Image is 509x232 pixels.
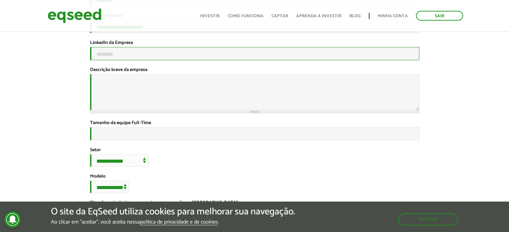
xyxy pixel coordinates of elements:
[349,14,361,18] a: Blog
[272,14,288,18] a: Captar
[51,207,295,217] h5: O site da EqSeed utiliza cookies para melhorar sua navegação.
[48,7,102,25] img: EqSeed
[90,148,101,153] label: Setor
[90,121,151,125] label: Tamanho da equipe Full-Time
[90,41,133,45] label: LinkedIn da Empresa
[398,213,458,226] button: Aceitar
[296,14,341,18] a: Aprenda a investir
[140,219,218,225] a: política de privacidade e de cookies
[228,14,263,18] a: Como funciona
[90,174,106,179] label: Modelo
[90,68,147,72] label: Descrição breve da empresa
[200,14,220,18] a: Investir
[90,201,238,205] label: Sites dos principais concorrentes em operação no [GEOGRAPHIC_DATA]
[378,14,408,18] a: Minha conta
[51,219,295,225] p: Ao clicar em "aceitar", você aceita nossa .
[416,11,463,21] a: Sair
